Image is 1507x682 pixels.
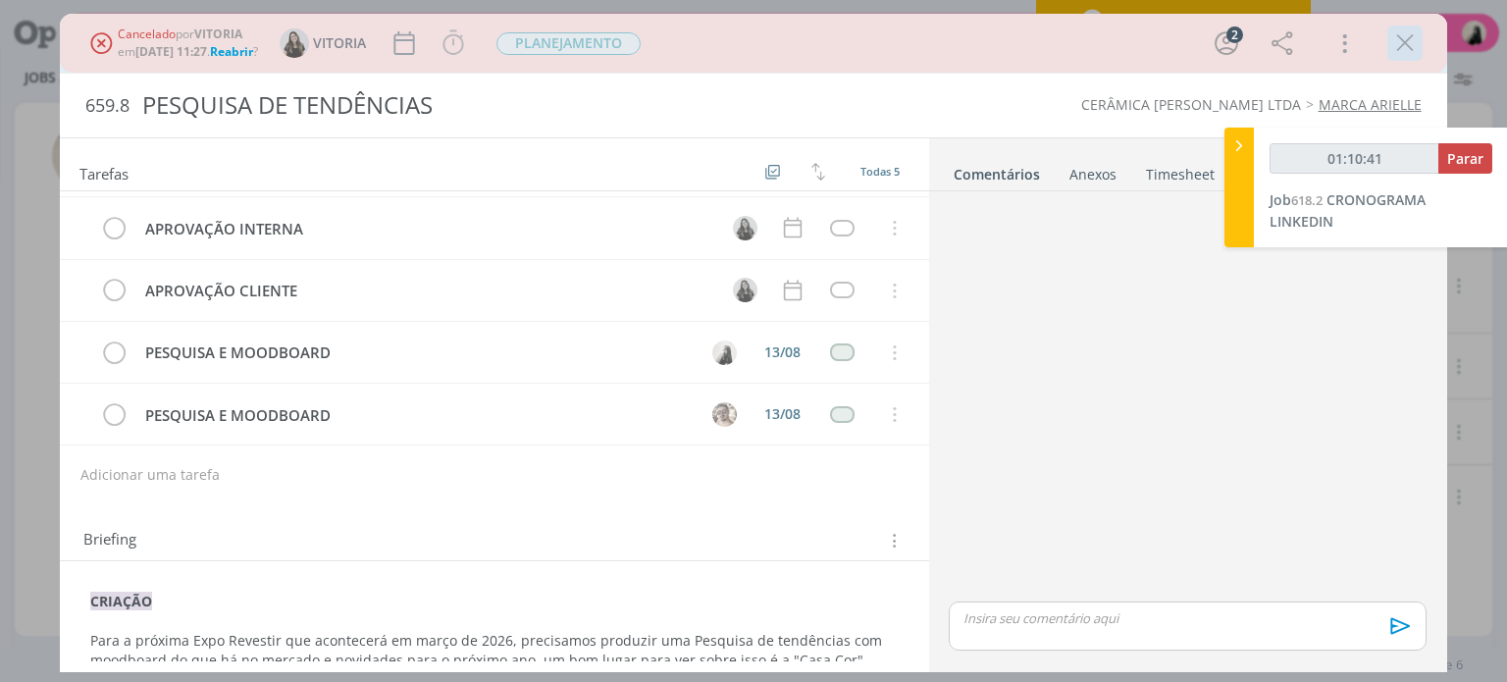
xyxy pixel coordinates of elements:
div: 2 [1226,26,1243,43]
span: 618.2 [1291,191,1323,209]
div: dialog [60,14,1446,672]
div: APROVAÇÃO CLIENTE [136,279,714,303]
span: CRONOGRAMA LINKEDIN [1270,190,1426,231]
span: 659.8 [85,95,130,117]
span: Cancelado [118,26,176,42]
span: Parar [1447,149,1483,168]
div: PESQUISA DE TENDÊNCIAS [133,81,857,130]
span: Todas 5 [860,164,900,179]
button: Parar [1438,143,1492,174]
div: PESQUISA E MOODBOARD [136,341,694,365]
a: CERÂMICA [PERSON_NAME] LTDA [1081,95,1301,114]
a: MARCA ARIELLE [1319,95,1422,114]
img: arrow-down-up.svg [811,163,825,181]
button: 2 [1211,27,1242,59]
div: por em . ? [118,26,258,61]
div: APROVAÇÃO INTERNA [136,217,714,241]
span: Briefing [83,528,136,553]
b: VITORIA [194,26,242,42]
a: Timesheet [1145,156,1216,184]
div: Anexos [1069,165,1117,184]
a: Comentários [953,156,1041,184]
a: Job618.2CRONOGRAMA LINKEDIN [1270,190,1426,231]
span: Reabrir [210,43,253,60]
button: Adicionar uma tarefa [79,457,221,493]
div: 13/08 [764,345,801,359]
strong: CRIAÇÃO [90,592,152,610]
div: PESQUISA E MOODBOARD [136,403,694,428]
b: [DATE] 11:27 [135,43,207,60]
span: Tarefas [79,160,129,184]
div: 13/08 [764,407,801,421]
